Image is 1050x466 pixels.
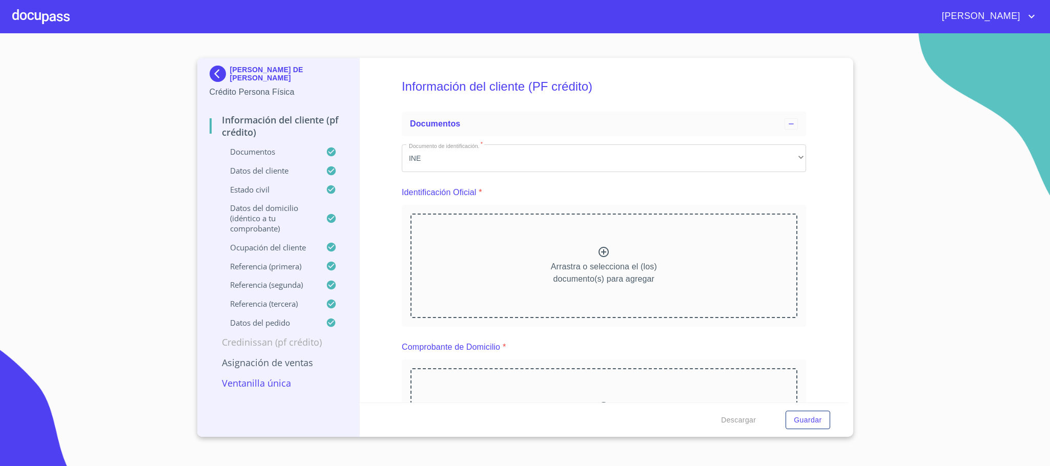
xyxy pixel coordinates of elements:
[934,8,1025,25] span: [PERSON_NAME]
[551,261,657,285] p: Arrastra o selecciona el (los) documento(s) para agregar
[210,146,326,157] p: Documentos
[210,299,326,309] p: Referencia (tercera)
[210,165,326,176] p: Datos del cliente
[210,356,347,369] p: Asignación de Ventas
[786,411,830,430] button: Guardar
[210,203,326,234] p: Datos del domicilio (idéntico a tu comprobante)
[402,186,477,199] p: Identificación Oficial
[210,377,347,389] p: Ventanilla única
[210,261,326,271] p: Referencia (primera)
[402,341,500,353] p: Comprobante de Domicilio
[210,317,326,328] p: Datos del pedido
[794,414,821,427] span: Guardar
[402,112,806,136] div: Documentos
[721,414,756,427] span: Descargar
[410,119,460,128] span: Documentos
[934,8,1038,25] button: account of current user
[210,336,347,348] p: Credinissan (PF crédito)
[230,66,347,82] p: [PERSON_NAME] DE [PERSON_NAME]
[210,86,347,98] p: Crédito Persona Física
[717,411,760,430] button: Descargar
[210,114,347,138] p: Información del cliente (PF crédito)
[402,66,806,108] h5: Información del cliente (PF crédito)
[210,280,326,290] p: Referencia (segunda)
[210,66,347,86] div: [PERSON_NAME] DE [PERSON_NAME]
[210,242,326,252] p: Ocupación del Cliente
[210,184,326,195] p: Estado Civil
[210,66,230,82] img: Docupass spot blue
[402,144,806,172] div: INE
